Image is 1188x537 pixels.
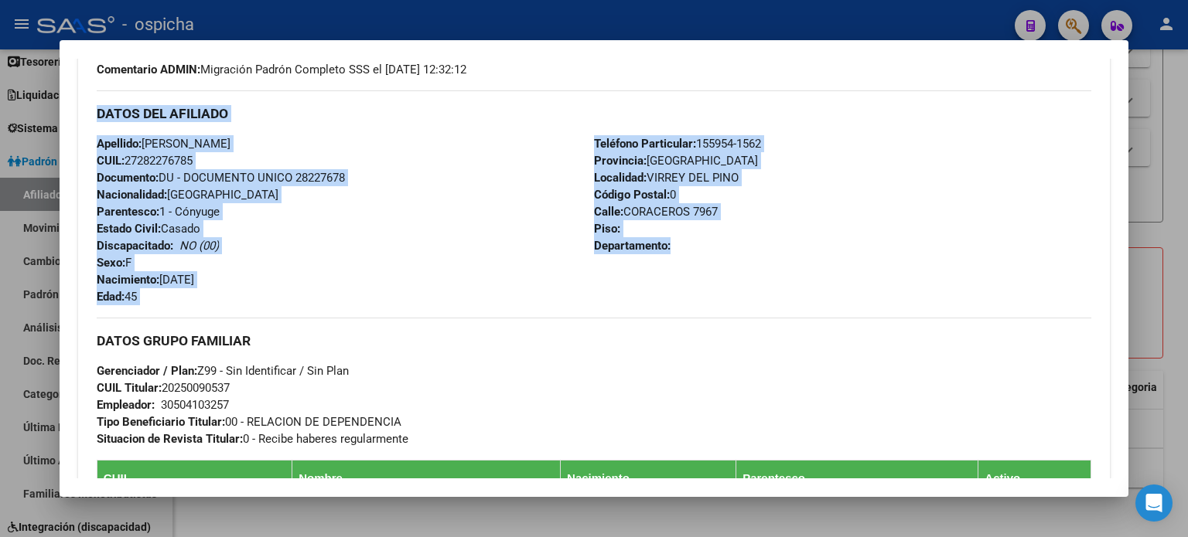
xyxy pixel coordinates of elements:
[97,239,173,253] strong: Discapacitado:
[97,364,197,378] strong: Gerenciador / Plan:
[594,188,670,202] strong: Código Postal:
[97,364,349,378] span: Z99 - Sin Identificar / Sin Plan
[594,171,739,185] span: VIRREY DEL PINO
[97,154,193,168] span: 27282276785
[561,461,736,497] th: Nacimiento
[97,188,278,202] span: [GEOGRAPHIC_DATA]
[97,171,159,185] strong: Documento:
[594,205,718,219] span: CORACEROS 7967
[161,396,229,413] div: 30504103257
[97,63,200,76] strong: Comentario ADMIN:
[97,61,466,78] span: Migración Padrón Completo SSS el [DATE] 12:32:12
[97,381,162,395] strong: CUIL Titular:
[97,398,155,412] strong: Empleador:
[97,256,131,270] span: F
[97,381,230,395] span: 20250090537
[594,137,696,151] strong: Teléfono Particular:
[594,154,647,168] strong: Provincia:
[594,171,647,185] strong: Localidad:
[97,137,142,151] strong: Apellido:
[97,290,137,304] span: 45
[594,154,758,168] span: [GEOGRAPHIC_DATA]
[97,432,243,446] strong: Situacion de Revista Titular:
[97,415,401,429] span: 00 - RELACION DE DEPENDENCIA
[97,290,125,304] strong: Edad:
[978,461,1091,497] th: Activo
[97,273,194,287] span: [DATE]
[97,461,292,497] th: CUIL
[97,205,159,219] strong: Parentesco:
[1135,484,1173,522] div: Open Intercom Messenger
[97,154,125,168] strong: CUIL:
[736,461,978,497] th: Parentesco
[97,415,225,429] strong: Tipo Beneficiario Titular:
[594,239,671,253] strong: Departamento:
[97,222,161,236] strong: Estado Civil:
[97,105,1091,122] h3: DATOS DEL AFILIADO
[179,239,219,253] i: NO (00)
[97,205,220,219] span: 1 - Cónyuge
[97,273,159,287] strong: Nacimiento:
[97,188,167,202] strong: Nacionalidad:
[594,222,620,236] strong: Piso:
[97,137,230,151] span: [PERSON_NAME]
[594,137,761,151] span: 155954-1562
[97,171,345,185] span: DU - DOCUMENTO UNICO 28227678
[97,432,408,446] span: 0 - Recibe haberes regularmente
[97,256,125,270] strong: Sexo:
[594,205,623,219] strong: Calle:
[292,461,561,497] th: Nombre
[97,332,1091,349] h3: DATOS GRUPO FAMILIAR
[97,222,200,236] span: Casado
[594,188,676,202] span: 0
